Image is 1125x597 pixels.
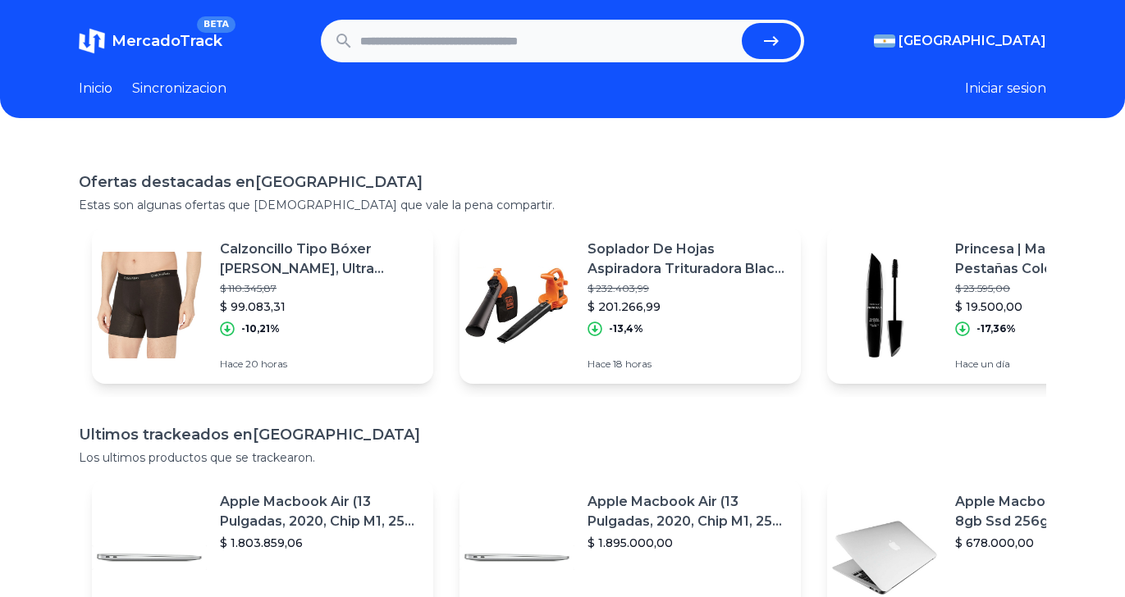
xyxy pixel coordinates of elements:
[79,28,222,54] a: MercadoTrackBETA
[92,248,207,362] img: Featured image
[220,358,420,371] p: Hace 20 horas
[220,239,420,279] p: Calzoncillo Tipo Bóxer [PERSON_NAME], Ultra Suave, Moderno, M
[460,248,574,362] img: Featured image
[92,226,433,384] a: Featured imageCalzoncillo Tipo Bóxer [PERSON_NAME], Ultra Suave, Moderno, M$ 110.345,87$ 99.083,3...
[79,79,112,98] a: Inicio
[899,31,1046,51] span: [GEOGRAPHIC_DATA]
[79,423,1046,446] h1: Ultimos trackeados en [GEOGRAPHIC_DATA]
[197,16,236,33] span: BETA
[220,298,420,315] p: $ 99.083,31
[220,535,420,551] p: $ 1.803.859,06
[588,239,788,279] p: Soplador De Hojas Aspiradora Trituradora Black [PERSON_NAME] Bv25
[220,282,420,295] p: $ 110.345,87
[112,32,222,50] span: MercadoTrack
[827,248,942,362] img: Featured image
[460,226,801,384] a: Featured imageSoplador De Hojas Aspiradora Trituradora Black [PERSON_NAME] Bv25$ 232.403,99$ 201....
[874,34,895,48] img: Argentina
[79,197,1046,213] p: Estas son algunas ofertas que [DEMOGRAPHIC_DATA] que vale la pena compartir.
[132,79,226,98] a: Sincronizacion
[588,535,788,551] p: $ 1.895.000,00
[874,31,1046,51] button: [GEOGRAPHIC_DATA]
[609,322,643,335] p: -13,4%
[79,28,105,54] img: MercadoTrack
[241,322,280,335] p: -10,21%
[79,171,1046,194] h1: Ofertas destacadas en [GEOGRAPHIC_DATA]
[588,282,788,295] p: $ 232.403,99
[588,358,788,371] p: Hace 18 horas
[965,79,1046,98] button: Iniciar sesion
[976,322,1016,335] p: -17,36%
[220,492,420,531] p: Apple Macbook Air (13 Pulgadas, 2020, Chip M1, 256 Gb De Ssd, 8 Gb De Ram) - Plata
[588,492,788,531] p: Apple Macbook Air (13 Pulgadas, 2020, Chip M1, 256 Gb De Ssd, 8 Gb De Ram) - Plata
[79,449,1046,466] p: Los ultimos productos que se trackearon.
[588,298,788,315] p: $ 201.266,99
